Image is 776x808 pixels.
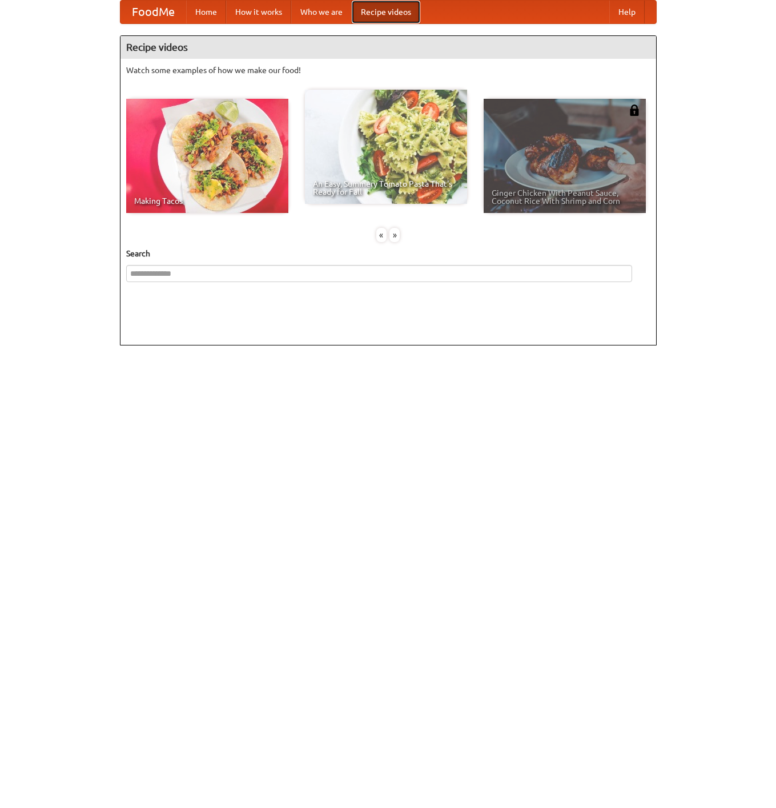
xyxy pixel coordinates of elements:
a: Home [186,1,226,23]
h5: Search [126,248,650,259]
a: Who we are [291,1,352,23]
img: 483408.png [629,104,640,116]
a: How it works [226,1,291,23]
span: An Easy, Summery Tomato Pasta That's Ready for Fall [313,180,459,196]
a: An Easy, Summery Tomato Pasta That's Ready for Fall [305,90,467,204]
span: Making Tacos [134,197,280,205]
a: Help [609,1,645,23]
div: » [389,228,400,242]
div: « [376,228,387,242]
a: Recipe videos [352,1,420,23]
h4: Recipe videos [120,36,656,59]
p: Watch some examples of how we make our food! [126,65,650,76]
a: FoodMe [120,1,186,23]
a: Making Tacos [126,99,288,213]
